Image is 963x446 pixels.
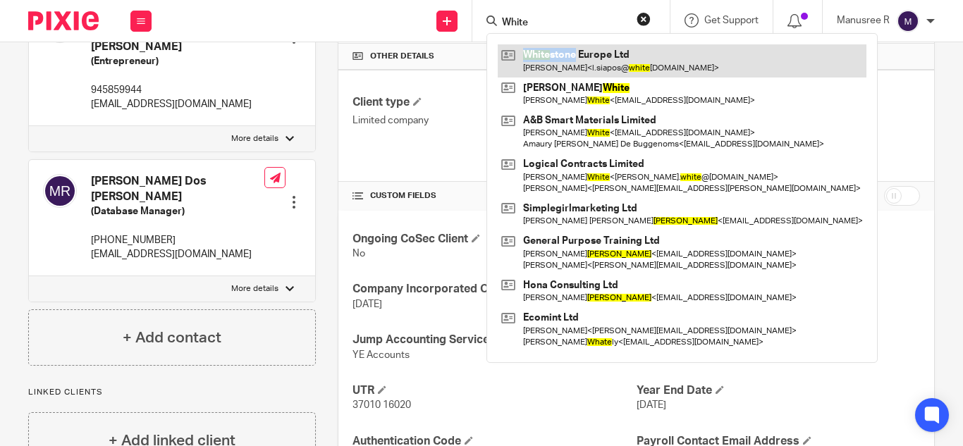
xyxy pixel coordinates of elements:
[637,12,651,26] button: Clear
[352,299,382,309] span: [DATE]
[28,387,316,398] p: Linked clients
[637,400,666,410] span: [DATE]
[352,113,636,128] p: Limited company
[370,51,434,62] span: Other details
[352,249,365,259] span: No
[352,232,636,247] h4: Ongoing CoSec Client
[91,233,264,247] p: [PHONE_NUMBER]
[123,327,221,349] h4: + Add contact
[352,95,636,110] h4: Client type
[43,174,77,208] img: svg%3E
[231,283,278,295] p: More details
[91,247,264,261] p: [EMAIL_ADDRESS][DOMAIN_NAME]
[352,383,636,398] h4: UTR
[352,400,411,410] span: 37010 16020
[91,174,264,204] h4: [PERSON_NAME] Dos [PERSON_NAME]
[91,204,264,218] h5: (Database Manager)
[637,383,920,398] h4: Year End Date
[231,133,278,144] p: More details
[91,54,271,68] h5: (Entrepreneur)
[28,11,99,30] img: Pixie
[704,16,759,25] span: Get Support
[352,190,636,202] h4: CUSTOM FIELDS
[352,333,636,347] h4: Jump Accounting Service
[91,83,271,97] p: 945859944
[837,13,890,27] p: Manusree R
[352,282,636,297] h4: Company Incorporated On
[897,10,919,32] img: svg%3E
[501,17,627,30] input: Search
[352,350,410,360] span: YE Accounts
[91,97,271,111] p: [EMAIL_ADDRESS][DOMAIN_NAME]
